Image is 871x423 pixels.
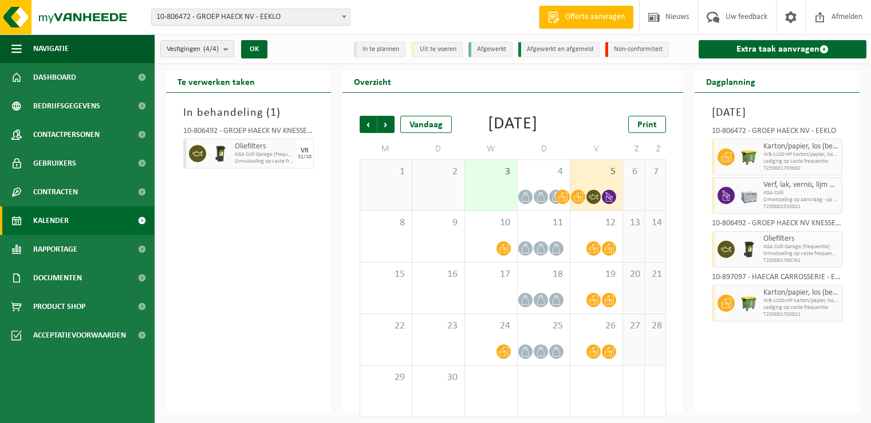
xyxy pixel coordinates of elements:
span: Vestigingen [167,41,219,58]
div: 10-806472 - GROEP HAECK NV - EEKLO [712,127,842,139]
div: Vandaag [400,116,452,133]
span: Lediging op vaste frequentie [763,304,839,311]
img: WB-1100-HPE-GN-51 [740,148,758,166]
span: 29 [366,371,406,384]
span: 7 [651,166,660,178]
span: Print [637,120,657,130]
img: WB-0240-HPE-BK-01 [212,145,229,162]
span: 8 [366,217,406,229]
span: KGA Colli Garage (frequentie) [235,151,294,158]
span: 4 [523,166,564,178]
span: T250001763692 [763,165,839,172]
span: 25 [523,320,564,332]
span: Oliefilters [763,234,839,244]
td: D [412,139,465,159]
span: 1 [366,166,406,178]
a: Extra taak aanvragen [699,40,866,58]
span: 27 [629,320,638,332]
span: Verf, lak, vernis, lijm en inkt, industrieel in kleinverpakking [763,181,839,190]
td: W [465,139,518,159]
span: Vorige [360,116,377,133]
a: Print [628,116,666,133]
span: Gebruikers [33,149,76,178]
span: T250002533821 [763,203,839,210]
span: 21 [651,268,660,281]
span: Omwisseling op aanvraag - op geplande route (incl. verwerking) [763,197,839,203]
span: 10-806472 - GROEP HAECK NV - EEKLO [151,9,350,26]
span: 23 [418,320,459,332]
li: In te plannen [354,42,405,57]
img: PB-LB-0680-HPE-GY-11 [740,187,758,204]
span: Omwisseling op vaste frequentie (incl. verwerking) [763,250,839,257]
button: Vestigingen(4/4) [160,40,234,57]
span: 3 [471,166,511,178]
span: Lediging op vaste frequentie [763,158,839,165]
li: Non-conformiteit [605,42,669,57]
span: 26 [576,320,617,332]
span: 13 [629,217,638,229]
span: 2 [418,166,459,178]
span: Oliefilters [235,142,294,151]
li: Uit te voeren [411,42,463,57]
span: 24 [471,320,511,332]
span: 19 [576,268,617,281]
li: Afgewerkt en afgemeld [518,42,600,57]
button: OK [241,40,267,58]
td: D [518,139,570,159]
span: KGA Colli Garage (frequentie) [763,244,839,250]
span: WB-1100-HP karton/papier, los (bedrijven) [763,297,839,304]
h2: Overzicht [342,70,403,92]
img: WB-1100-HPE-GN-50 [740,295,758,312]
span: Acceptatievoorwaarden [33,321,126,350]
span: 9 [418,217,459,229]
span: 22 [366,320,406,332]
h2: Dagplanning [695,70,767,92]
span: Contracten [33,178,78,206]
span: 5 [576,166,617,178]
span: Kalender [33,206,69,235]
span: Offerte aanvragen [562,11,628,23]
span: 16 [418,268,459,281]
span: 12 [576,217,617,229]
span: 17 [471,268,511,281]
span: 18 [523,268,564,281]
td: V [570,139,623,159]
span: 10-806472 - GROEP HAECK NV - EEKLO [152,9,350,25]
span: Contactpersonen [33,120,100,149]
span: 1 [270,107,277,119]
div: 31/10 [298,154,312,160]
span: Rapportage [33,235,77,264]
span: 6 [629,166,638,178]
div: 10-806492 - GROEP HAECK NV KNESSELARE - AALTER [183,127,314,139]
span: 11 [523,217,564,229]
span: Karton/papier, los (bedrijven) [763,288,839,297]
span: T250001760762 [763,257,839,264]
span: Navigatie [33,34,69,63]
span: Dashboard [33,63,76,92]
h2: Te verwerken taken [166,70,266,92]
span: Omwisseling op vaste frequentie (incl. verwerking) [235,158,294,165]
div: 10-897097 - HAECAR CARROSSERIE - EEKLO [712,273,842,285]
h3: In behandeling ( ) [183,104,314,122]
span: 14 [651,217,660,229]
span: 30 [418,371,459,384]
span: T250001763821 [763,311,839,318]
span: Volgende [377,116,395,133]
div: VR [301,147,309,154]
span: Karton/papier, los (bedrijven) [763,142,839,151]
span: 10 [471,217,511,229]
span: Documenten [33,264,82,292]
span: 28 [651,320,660,332]
span: WB-1100 HP karton/papier, los (bedrijven) [763,151,839,158]
span: Bedrijfsgegevens [33,92,100,120]
count: (4/4) [203,45,219,53]
div: 10-806492 - GROEP HAECK NV KNESSELARE - AALTER [712,220,842,231]
h3: [DATE] [712,104,842,122]
td: Z [645,139,667,159]
span: Product Shop [33,292,85,321]
li: Afgewerkt [468,42,513,57]
a: Offerte aanvragen [539,6,633,29]
img: WB-0240-HPE-BK-01 [740,241,758,258]
span: 20 [629,268,638,281]
span: KGA Colli [763,190,839,197]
